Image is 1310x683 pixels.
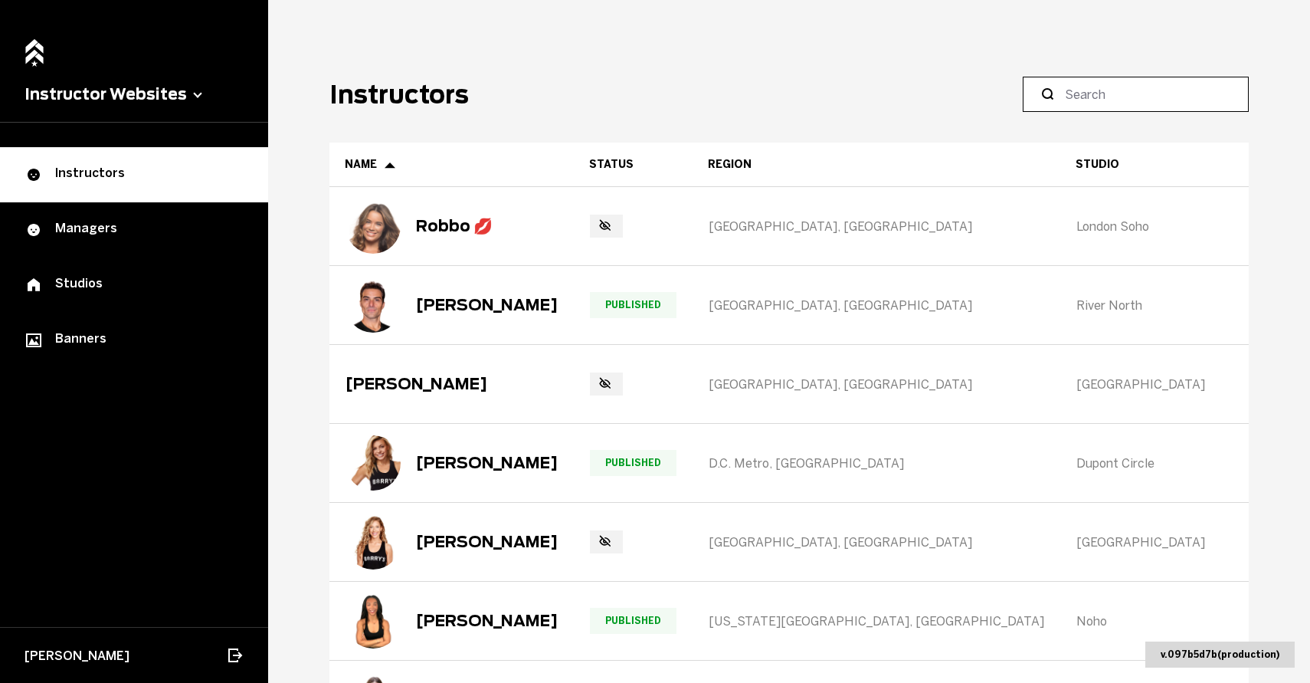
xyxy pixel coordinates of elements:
span: D.C. Metro, [GEOGRAPHIC_DATA] [709,456,904,471]
button: Log out [218,639,251,672]
span: London Soho [1076,219,1149,234]
span: Published [590,292,676,318]
img: Robbo 💋 [346,199,401,254]
span: [PERSON_NAME] [25,649,129,663]
div: [PERSON_NAME] [346,375,487,393]
span: [GEOGRAPHIC_DATA] [1076,377,1205,392]
div: Banners [25,331,244,350]
span: Noho [1076,614,1107,629]
h1: Instructors [329,80,469,110]
div: v. 097b5d7b ( production ) [1145,642,1295,668]
span: [US_STATE][GEOGRAPHIC_DATA], [GEOGRAPHIC_DATA] [709,614,1044,629]
div: Robbo 💋 [416,217,493,235]
th: Toggle SortBy [574,143,693,187]
div: Instructors [25,166,244,184]
span: [GEOGRAPHIC_DATA], [GEOGRAPHIC_DATA] [709,298,972,313]
input: Search [1065,85,1217,103]
span: Published [590,450,676,476]
img: Derrick Agnoletti [346,277,401,333]
th: Toggle SortBy [329,143,574,187]
th: Region [693,143,1060,187]
span: [GEOGRAPHIC_DATA], [GEOGRAPHIC_DATA] [709,377,972,392]
span: Dupont Circle [1076,456,1154,471]
button: Instructor Websites [25,85,244,103]
span: [GEOGRAPHIC_DATA], [GEOGRAPHIC_DATA] [709,535,972,550]
div: [PERSON_NAME] [416,454,558,472]
span: Published [590,608,676,634]
div: [PERSON_NAME] [416,533,558,551]
div: [PERSON_NAME] [416,296,558,314]
div: Studios [25,276,244,294]
span: River North [1076,298,1142,313]
span: [GEOGRAPHIC_DATA] [1076,535,1205,550]
img: Aminah Ali [346,593,401,649]
th: Studio [1060,143,1238,187]
a: Home [21,31,48,64]
span: [GEOGRAPHIC_DATA], [GEOGRAPHIC_DATA] [709,219,972,234]
img: Pam Aldridge [346,514,401,570]
img: Christa Aiken [346,435,401,491]
div: Name [345,158,558,171]
div: [PERSON_NAME] [416,612,558,630]
div: Managers [25,221,244,239]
